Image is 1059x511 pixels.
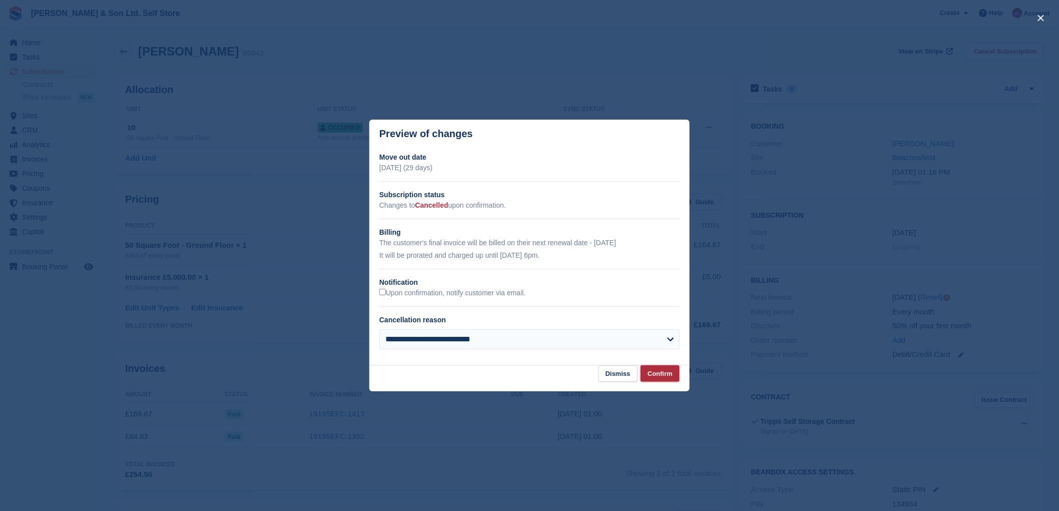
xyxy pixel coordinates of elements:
[641,365,680,382] button: Confirm
[379,250,680,261] p: It will be prorated and charged up until [DATE] 6pm.
[379,128,473,140] p: Preview of changes
[415,201,448,209] span: Cancelled
[379,289,525,298] label: Upon confirmation, notify customer via email.
[379,227,680,238] h2: Billing
[379,190,680,200] h2: Subscription status
[1033,10,1049,26] button: close
[599,365,638,382] button: Dismiss
[379,289,386,295] input: Upon confirmation, notify customer via email.
[379,316,446,324] label: Cancellation reason
[379,152,680,163] h2: Move out date
[379,238,680,248] p: The customer's final invoice will be billed on their next renewal date - [DATE]
[379,200,680,211] p: Changes to upon confirmation.
[379,163,680,173] p: [DATE] (29 days)
[379,277,680,288] h2: Notification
